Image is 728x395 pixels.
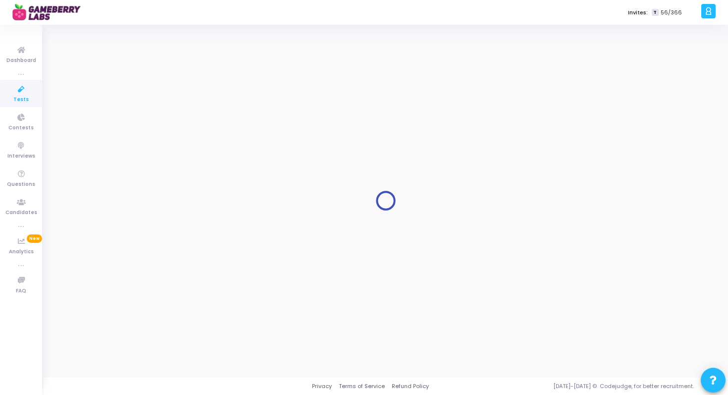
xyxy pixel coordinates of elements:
[5,209,37,217] span: Candidates
[13,96,29,104] span: Tests
[661,8,682,17] span: 56/366
[628,8,648,17] label: Invites:
[7,152,35,161] span: Interviews
[339,382,385,391] a: Terms of Service
[9,248,34,256] span: Analytics
[12,2,87,22] img: logo
[27,234,42,243] span: New
[16,287,26,295] span: FAQ
[6,56,36,65] span: Dashboard
[652,9,658,16] span: T
[429,382,716,391] div: [DATE]-[DATE] © Codejudge, for better recruitment.
[312,382,332,391] a: Privacy
[7,180,35,189] span: Questions
[392,382,429,391] a: Refund Policy
[8,124,34,132] span: Contests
